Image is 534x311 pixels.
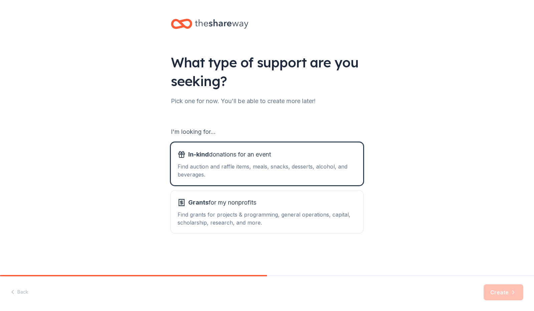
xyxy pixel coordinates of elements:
div: What type of support are you seeking? [171,53,363,90]
div: I'm looking for... [171,126,363,137]
span: for my nonprofits [188,197,256,208]
span: donations for an event [188,149,271,160]
span: Grants [188,199,209,206]
div: Pick one for now. You'll be able to create more later! [171,96,363,106]
button: In-kinddonations for an eventFind auction and raffle items, meals, snacks, desserts, alcohol, and... [171,142,363,185]
div: Find auction and raffle items, meals, snacks, desserts, alcohol, and beverages. [178,163,356,179]
span: In-kind [188,151,209,158]
div: Find grants for projects & programming, general operations, capital, scholarship, research, and m... [178,211,356,227]
button: Grantsfor my nonprofitsFind grants for projects & programming, general operations, capital, schol... [171,191,363,233]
